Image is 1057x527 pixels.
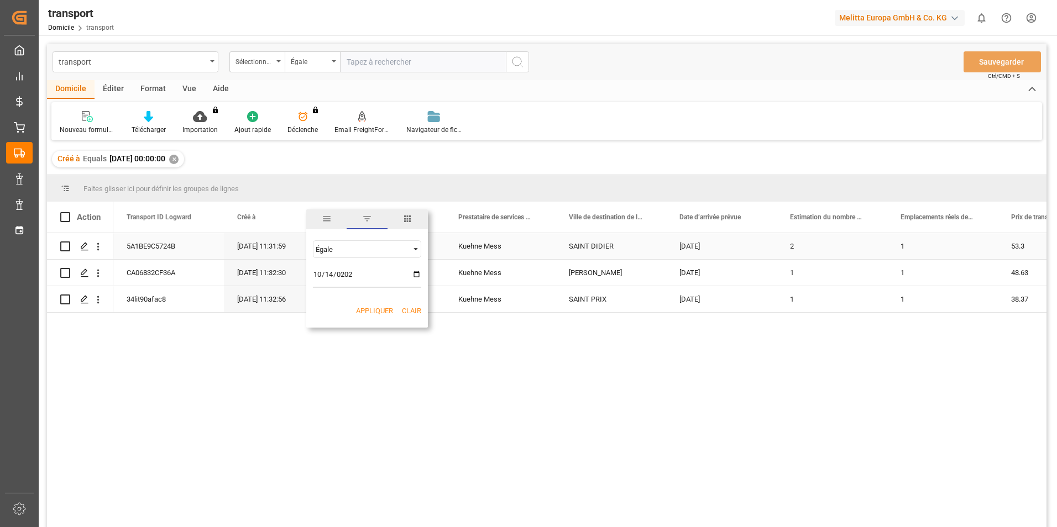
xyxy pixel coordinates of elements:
[47,260,113,286] div: Appuyez sur ESPACE pour sélectionner cette rangée.
[988,72,1020,80] span: Ctrl/CMD + S
[556,286,666,312] div: SAINT PRIX
[406,125,462,135] div: Navigateur de fichiers
[132,80,174,99] div: Format
[790,213,864,221] span: Estimation du nombre de places de palettes
[234,125,271,135] div: Ajout rapide
[835,7,969,28] button: Melitta Europa GmbH & Co. KG
[313,240,421,258] div: Opérateur de filtrage
[402,305,421,317] button: Clair
[53,51,218,72] button: Ouvrir le menu
[445,260,556,286] div: Kuehne Mess
[313,266,421,288] input: yyyy-mm-dd
[777,233,887,259] div: 2
[506,51,529,72] button: Bouton de recherche
[83,154,107,163] span: Equals
[887,286,998,312] div: 1
[964,51,1041,72] button: Sauvegarder
[236,54,273,67] div: Sélectionner un champ
[48,24,74,31] a: Domicile
[83,185,239,193] span: Faites glisser ici pour définir les groupes de lignes
[127,213,191,221] span: Transport ID Logward
[205,80,237,99] div: Aide
[132,125,166,135] div: Télécharger
[47,80,95,99] div: Domicile
[113,260,224,286] div: CA06832CF36A
[306,209,347,229] span: Généralités
[388,209,428,229] span: colonnes
[901,213,975,221] span: Emplacements réels des palettes
[77,212,101,222] div: Action
[224,260,334,286] div: [DATE] 11:32:30
[445,233,556,259] div: Kuehne Mess
[48,5,114,22] div: transport
[969,6,994,30] button: Afficher 0 nouvelles notifications
[445,286,556,312] div: Kuehne Mess
[666,233,777,259] div: [DATE]
[174,80,205,99] div: Vue
[57,154,80,163] span: Créé à
[224,286,334,312] div: [DATE] 11:32:56
[109,154,165,163] span: [DATE] 00:00:00
[556,233,666,259] div: SAINT DIDIER
[95,80,132,99] div: Éditer
[60,125,115,135] div: Nouveau formulaire
[679,213,741,221] span: Date d’arrivée prévue
[334,125,390,135] div: Email FreightForwarders
[994,6,1019,30] button: Centre d’aide
[169,155,179,164] div: ✕
[47,233,113,260] div: Appuyez sur ESPACE pour sélectionner cette rangée.
[229,51,285,72] button: Ouvrir le menu
[777,286,887,312] div: 1
[556,260,666,286] div: [PERSON_NAME]
[458,213,532,221] span: Prestataire de services de transport
[224,233,334,259] div: [DATE] 11:31:59
[113,286,224,312] div: 34lit90afac8
[356,305,393,317] button: Appliquer
[113,233,224,259] div: 5A1BE9C5724B
[340,51,506,72] input: Tapez à rechercher
[839,12,947,24] font: Melitta Europa GmbH & Co. KG
[569,213,643,221] span: Ville de destination de livraison
[887,233,998,259] div: 1
[347,209,387,229] span: filtre
[887,260,998,286] div: 1
[666,260,777,286] div: [DATE]
[237,213,255,221] span: Créé à
[59,54,206,68] div: transport
[316,245,409,254] div: Égale
[666,286,777,312] div: [DATE]
[777,260,887,286] div: 1
[285,51,340,72] button: Ouvrir le menu
[47,286,113,313] div: Appuyez sur ESPACE pour sélectionner cette rangée.
[291,54,328,67] div: Égale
